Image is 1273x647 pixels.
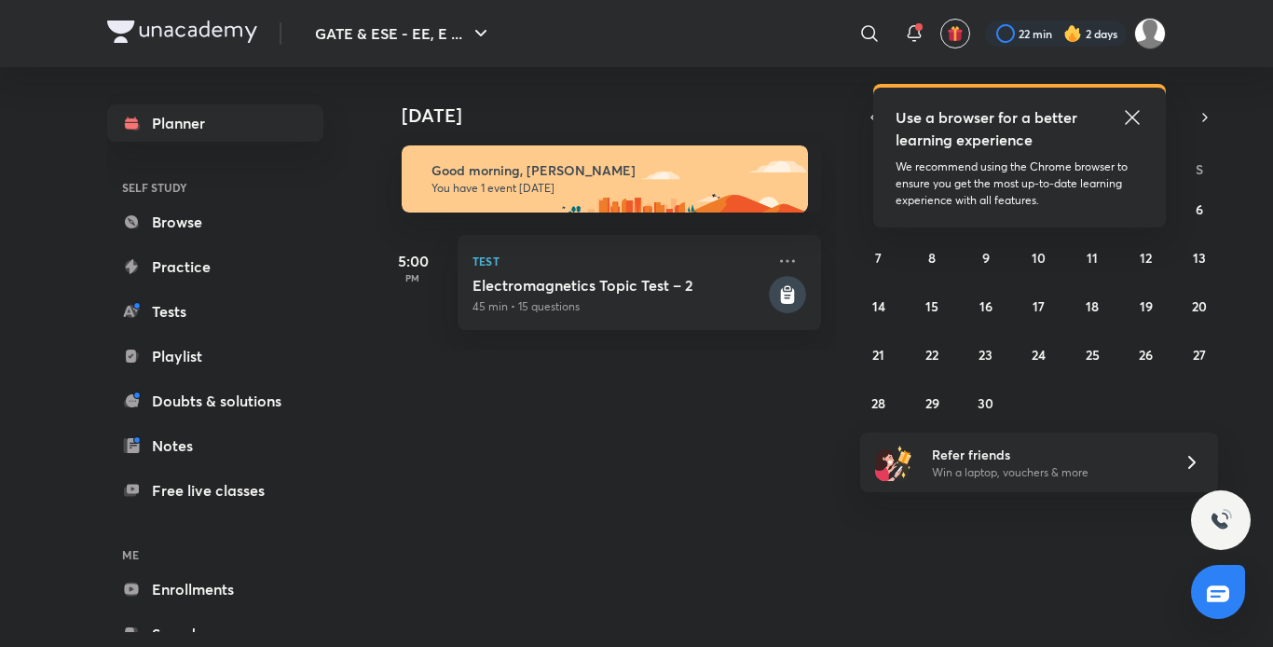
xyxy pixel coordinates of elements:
[1184,194,1214,224] button: September 6, 2025
[107,21,257,48] a: Company Logo
[376,250,450,272] h5: 5:00
[107,293,323,330] a: Tests
[1087,249,1098,267] abbr: September 11, 2025
[1140,297,1153,315] abbr: September 19, 2025
[107,203,323,241] a: Browse
[1032,346,1046,364] abbr: September 24, 2025
[1184,242,1214,272] button: September 13, 2025
[1184,339,1214,369] button: September 27, 2025
[1134,18,1166,49] img: Juhi Yaduwanshi
[1139,346,1153,364] abbr: September 26, 2025
[1196,160,1203,178] abbr: Saturday
[864,388,894,418] button: September 28, 2025
[1196,200,1203,218] abbr: September 6, 2025
[107,172,323,203] h6: SELF STUDY
[107,104,323,142] a: Planner
[932,464,1161,481] p: Win a laptop, vouchers & more
[107,571,323,608] a: Enrollments
[917,339,947,369] button: September 22, 2025
[107,427,323,464] a: Notes
[871,394,885,412] abbr: September 28, 2025
[979,346,992,364] abbr: September 23, 2025
[107,337,323,375] a: Playlist
[1184,291,1214,321] button: September 20, 2025
[376,272,450,283] p: PM
[1063,24,1082,43] img: streak
[1032,249,1046,267] abbr: September 10, 2025
[1192,297,1207,315] abbr: September 20, 2025
[1140,249,1152,267] abbr: September 12, 2025
[1193,249,1206,267] abbr: September 13, 2025
[107,21,257,43] img: Company Logo
[472,250,765,272] p: Test
[1077,291,1107,321] button: September 18, 2025
[1131,291,1161,321] button: September 19, 2025
[1086,297,1099,315] abbr: September 18, 2025
[917,388,947,418] button: September 29, 2025
[1024,339,1054,369] button: September 24, 2025
[431,181,791,196] p: You have 1 event [DATE]
[928,249,936,267] abbr: September 8, 2025
[925,297,938,315] abbr: September 15, 2025
[925,394,939,412] abbr: September 29, 2025
[402,145,808,213] img: morning
[864,339,894,369] button: September 21, 2025
[979,297,992,315] abbr: September 16, 2025
[940,19,970,48] button: avatar
[896,158,1143,209] p: We recommend using the Chrome browser to ensure you get the most up-to-date learning experience w...
[872,297,885,315] abbr: September 14, 2025
[107,472,323,509] a: Free live classes
[917,242,947,272] button: September 8, 2025
[932,445,1161,464] h6: Refer friends
[1024,242,1054,272] button: September 10, 2025
[304,15,503,52] button: GATE & ESE - EE, E ...
[1024,291,1054,321] button: September 17, 2025
[1077,242,1107,272] button: September 11, 2025
[107,539,323,571] h6: ME
[982,249,990,267] abbr: September 9, 2025
[971,388,1001,418] button: September 30, 2025
[875,444,912,481] img: referral
[896,106,1081,151] h5: Use a browser for a better learning experience
[472,276,765,295] h5: Electromagnetics Topic Test – 2
[1131,242,1161,272] button: September 12, 2025
[864,291,894,321] button: September 14, 2025
[431,162,791,179] h6: Good morning, [PERSON_NAME]
[1193,346,1206,364] abbr: September 27, 2025
[402,104,840,127] h4: [DATE]
[978,394,993,412] abbr: September 30, 2025
[971,242,1001,272] button: September 9, 2025
[925,346,938,364] abbr: September 22, 2025
[872,346,884,364] abbr: September 21, 2025
[875,249,882,267] abbr: September 7, 2025
[947,25,964,42] img: avatar
[971,339,1001,369] button: September 23, 2025
[917,291,947,321] button: September 15, 2025
[1210,509,1232,531] img: ttu
[864,242,894,272] button: September 7, 2025
[107,382,323,420] a: Doubts & solutions
[971,291,1001,321] button: September 16, 2025
[107,248,323,285] a: Practice
[1077,339,1107,369] button: September 25, 2025
[1086,346,1100,364] abbr: September 25, 2025
[1033,297,1045,315] abbr: September 17, 2025
[1131,339,1161,369] button: September 26, 2025
[472,298,765,315] p: 45 min • 15 questions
